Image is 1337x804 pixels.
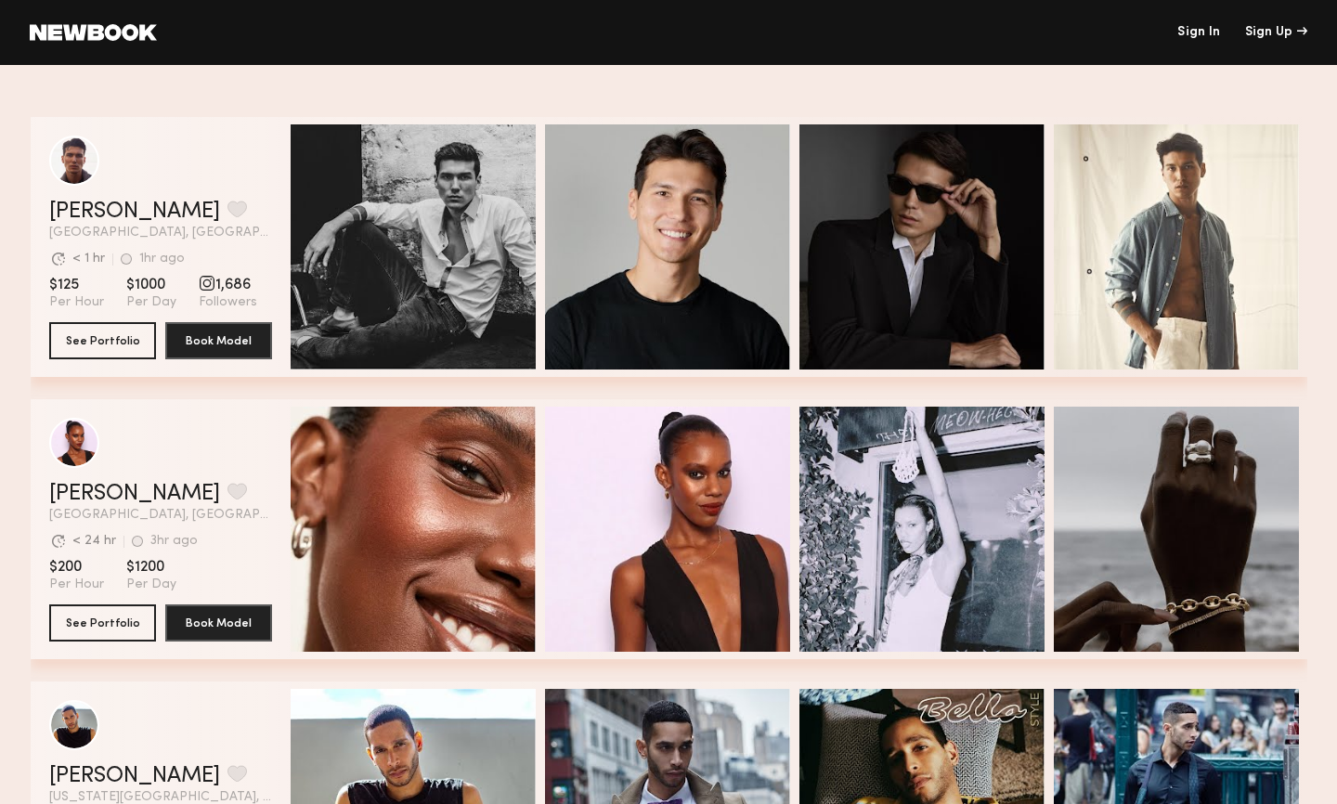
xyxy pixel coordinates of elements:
button: Book Model [165,322,272,359]
span: [GEOGRAPHIC_DATA], [GEOGRAPHIC_DATA] [49,509,272,522]
a: Sign In [1177,26,1220,39]
a: [PERSON_NAME] [49,483,220,505]
span: $1000 [126,276,176,294]
span: Per Hour [49,294,104,311]
div: 1hr ago [139,253,185,266]
button: See Portfolio [49,322,156,359]
span: Per Day [126,294,176,311]
div: < 24 hr [72,535,116,548]
span: 1,686 [199,276,257,294]
a: [PERSON_NAME] [49,765,220,787]
span: $125 [49,276,104,294]
button: See Portfolio [49,604,156,642]
span: [US_STATE][GEOGRAPHIC_DATA], [GEOGRAPHIC_DATA] [49,791,272,804]
a: [PERSON_NAME] [49,201,220,223]
span: Followers [199,294,257,311]
div: Sign Up [1245,26,1307,39]
div: < 1 hr [72,253,105,266]
span: [GEOGRAPHIC_DATA], [GEOGRAPHIC_DATA] [49,227,272,240]
span: Per Hour [49,577,104,593]
span: Per Day [126,577,176,593]
span: $200 [49,558,104,577]
button: Book Model [165,604,272,642]
div: 3hr ago [150,535,198,548]
span: $1200 [126,558,176,577]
